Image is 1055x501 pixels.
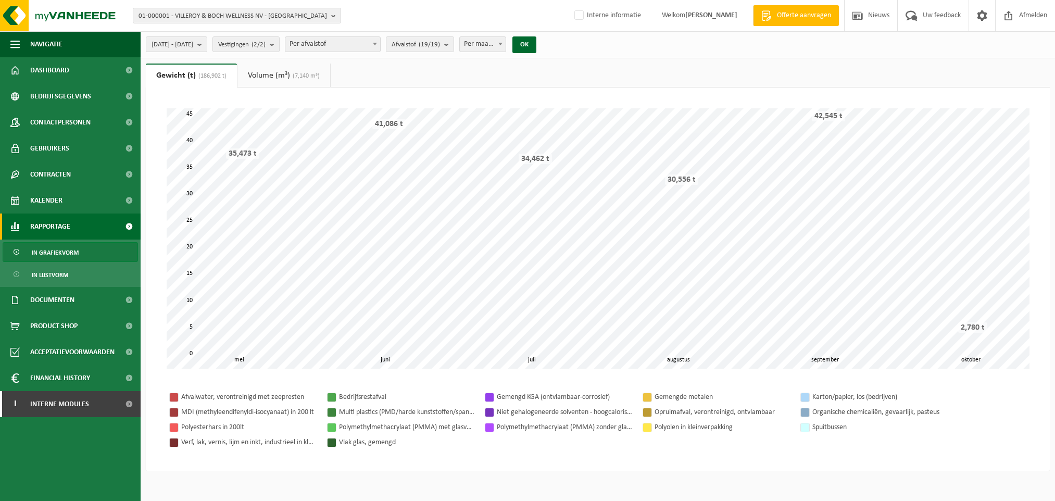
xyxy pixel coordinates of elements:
[30,31,62,57] span: Navigatie
[290,73,320,79] span: (7,140 m³)
[774,10,834,21] span: Offerte aanvragen
[572,8,641,23] label: Interne informatie
[339,406,474,419] div: Multi plastics (PMD/harde kunststoffen/spanbanden/EPS/folie naturel/folie gemengd)
[753,5,839,26] a: Offerte aanvragen
[812,421,948,434] div: Spuitbussen
[460,37,506,52] span: Per maand
[459,36,507,52] span: Per maand
[285,36,381,52] span: Per afvalstof
[339,391,474,404] div: Bedrijfsrestafval
[32,243,79,262] span: In grafiekvorm
[212,36,280,52] button: Vestigingen(2/2)
[30,214,70,240] span: Rapportage
[218,37,266,53] span: Vestigingen
[146,64,237,87] a: Gewicht (t)
[497,391,632,404] div: Gemengd KGA (ontvlambaar-corrosief)
[146,36,207,52] button: [DATE] - [DATE]
[958,322,987,333] div: 2,780 t
[133,8,341,23] button: 01-000001 - VILLEROY & BOCH WELLNESS NV - [GEOGRAPHIC_DATA]
[30,391,89,417] span: Interne modules
[497,421,632,434] div: Polymethylmethacrylaat (PMMA) zonder glasvezel
[237,64,330,87] a: Volume (m³)
[30,187,62,214] span: Kalender
[3,265,138,284] a: In lijstvorm
[252,41,266,48] count: (2/2)
[812,111,845,121] div: 42,545 t
[339,436,474,449] div: Vlak glas, gemengd
[339,421,474,434] div: Polymethylmethacrylaat (PMMA) met glasvezel
[372,119,406,129] div: 41,086 t
[30,313,78,339] span: Product Shop
[519,154,552,164] div: 34,462 t
[655,421,790,434] div: Polyolen in kleinverpakking
[152,37,193,53] span: [DATE] - [DATE]
[3,242,138,262] a: In grafiekvorm
[30,83,91,109] span: Bedrijfsgegevens
[10,391,20,417] span: I
[181,421,317,434] div: Polyesterhars in 200lt
[512,36,536,53] button: OK
[181,406,317,419] div: MDI (methyleendifenyldi-isocyanaat) in 200 lt
[812,406,948,419] div: Organische chemicaliën, gevaarlijk, pasteus
[30,365,90,391] span: Financial History
[32,265,68,285] span: In lijstvorm
[30,57,69,83] span: Dashboard
[812,391,948,404] div: Karton/papier, los (bedrijven)
[181,391,317,404] div: Afvalwater, verontreinigd met zeepresten
[665,174,698,185] div: 30,556 t
[685,11,737,19] strong: [PERSON_NAME]
[419,41,440,48] count: (19/19)
[30,109,91,135] span: Contactpersonen
[392,37,440,53] span: Afvalstof
[30,287,74,313] span: Documenten
[386,36,454,52] button: Afvalstof(19/19)
[285,37,380,52] span: Per afvalstof
[226,148,259,159] div: 35,473 t
[181,436,317,449] div: Verf, lak, vernis, lijm en inkt, industrieel in kleinverpakking
[30,161,71,187] span: Contracten
[196,73,227,79] span: (186,902 t)
[139,8,327,24] span: 01-000001 - VILLEROY & BOCH WELLNESS NV - [GEOGRAPHIC_DATA]
[655,406,790,419] div: Opruimafval, verontreinigd, ontvlambaar
[497,406,632,419] div: Niet gehalogeneerde solventen - hoogcalorisch in kleinverpakking
[655,391,790,404] div: Gemengde metalen
[30,135,69,161] span: Gebruikers
[30,339,115,365] span: Acceptatievoorwaarden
